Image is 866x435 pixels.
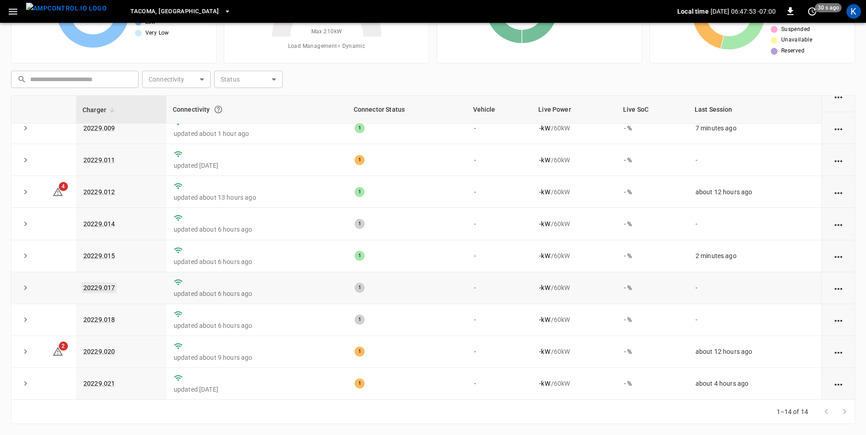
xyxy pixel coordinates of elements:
[688,96,821,124] th: Last Session
[467,112,532,144] td: -
[174,385,340,394] p: updated [DATE]
[467,336,532,368] td: -
[833,283,844,292] div: action cell options
[210,101,227,118] button: Connection between the charger and our software.
[617,304,688,336] td: - %
[288,42,366,51] span: Load Management = Dynamic
[355,219,365,229] div: 1
[617,144,688,176] td: - %
[83,124,115,132] a: 20229.009
[688,272,821,304] td: -
[617,272,688,304] td: - %
[777,407,809,416] p: 1–14 of 14
[833,155,844,165] div: action cell options
[82,282,117,293] a: 20229.017
[617,368,688,400] td: - %
[355,251,365,261] div: 1
[355,123,365,133] div: 1
[617,336,688,368] td: - %
[83,156,115,164] a: 20229.011
[539,251,609,260] div: / 60 kW
[846,4,861,19] div: profile-icon
[539,315,550,324] p: - kW
[539,219,550,228] p: - kW
[833,379,844,388] div: action cell options
[833,251,844,260] div: action cell options
[145,29,169,38] span: Very Low
[688,368,821,400] td: about 4 hours ago
[833,315,844,324] div: action cell options
[677,7,709,16] p: Local time
[539,347,550,356] p: - kW
[467,208,532,240] td: -
[19,249,32,263] button: expand row
[833,124,844,133] div: action cell options
[815,3,842,12] span: 30 s ago
[688,144,821,176] td: -
[127,3,234,21] button: Tacoma, [GEOGRAPHIC_DATA]
[833,92,844,101] div: action cell options
[174,289,340,298] p: updated about 6 hours ago
[539,187,609,197] div: / 60 kW
[19,281,32,295] button: expand row
[688,240,821,272] td: 2 minutes ago
[355,283,365,293] div: 1
[833,219,844,228] div: action cell options
[688,304,821,336] td: -
[539,155,550,165] p: - kW
[82,104,118,115] span: Charger
[539,283,550,292] p: - kW
[174,225,340,234] p: updated about 6 hours ago
[174,129,340,138] p: updated about 1 hour ago
[617,176,688,208] td: - %
[174,193,340,202] p: updated about 13 hours ago
[26,3,107,14] img: ampcontrol.io logo
[781,36,812,45] span: Unavailable
[617,208,688,240] td: - %
[805,4,820,19] button: set refresh interval
[467,368,532,400] td: -
[539,283,609,292] div: / 60 kW
[688,208,821,240] td: -
[83,188,115,196] a: 20229.012
[467,272,532,304] td: -
[539,251,550,260] p: - kW
[539,219,609,228] div: / 60 kW
[52,347,63,355] a: 2
[19,153,32,167] button: expand row
[355,187,365,197] div: 1
[174,353,340,362] p: updated about 9 hours ago
[688,176,821,208] td: about 12 hours ago
[83,348,115,355] a: 20229.020
[83,220,115,228] a: 20229.014
[539,155,609,165] div: / 60 kW
[19,345,32,358] button: expand row
[355,155,365,165] div: 1
[355,315,365,325] div: 1
[539,379,609,388] div: / 60 kW
[355,378,365,388] div: 1
[83,316,115,323] a: 20229.018
[59,182,68,191] span: 4
[19,185,32,199] button: expand row
[617,240,688,272] td: - %
[833,187,844,197] div: action cell options
[467,96,532,124] th: Vehicle
[19,313,32,326] button: expand row
[539,315,609,324] div: / 60 kW
[83,252,115,259] a: 20229.015
[174,321,340,330] p: updated about 6 hours ago
[539,187,550,197] p: - kW
[467,240,532,272] td: -
[539,124,609,133] div: / 60 kW
[781,25,810,34] span: Suspended
[539,379,550,388] p: - kW
[617,96,688,124] th: Live SoC
[19,377,32,390] button: expand row
[532,96,617,124] th: Live Power
[688,336,821,368] td: about 12 hours ago
[19,217,32,231] button: expand row
[173,101,341,118] div: Connectivity
[688,112,821,144] td: 7 minutes ago
[355,347,365,357] div: 1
